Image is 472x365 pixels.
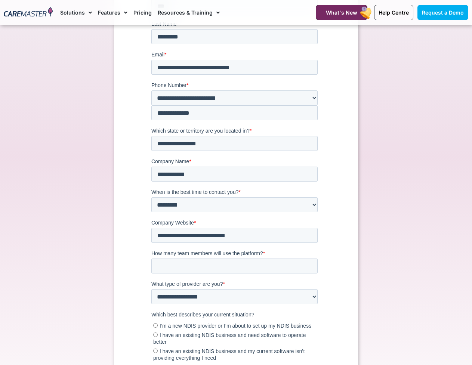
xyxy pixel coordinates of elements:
img: CareMaster Logo [4,7,53,18]
a: What's New [316,5,367,20]
a: Request a Demo [417,5,468,20]
span: What's New [326,9,357,16]
a: Help Centre [374,5,413,20]
span: Help Centre [379,9,409,16]
span: Request a Demo [422,9,464,16]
